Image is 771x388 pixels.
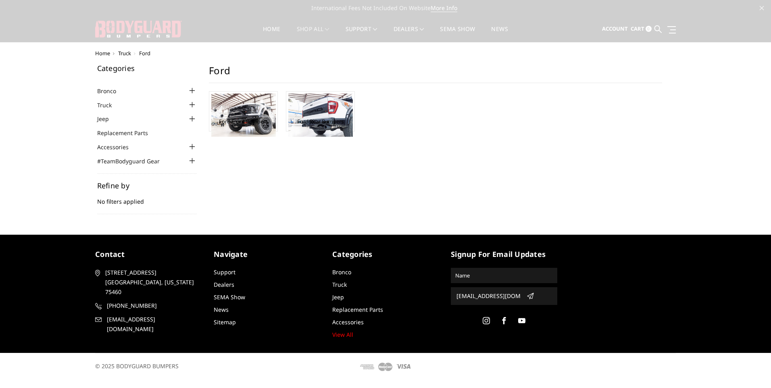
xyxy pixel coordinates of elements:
a: Replacement Parts [332,306,383,313]
a: Bronco [97,87,126,95]
a: shop all [297,26,329,42]
a: Ford Rear Bumpers [297,118,344,125]
a: Truck [332,281,347,288]
span: Cart [631,25,644,32]
a: Home [263,26,280,42]
a: Jeep [97,115,119,123]
a: #TeamBodyguard Gear [97,157,170,165]
a: Truck [118,50,131,57]
a: [PHONE_NUMBER] [95,301,202,311]
a: Account [602,18,628,40]
a: Replacement Parts [97,129,158,137]
h5: contact [95,249,202,260]
span: [STREET_ADDRESS] [GEOGRAPHIC_DATA], [US_STATE] 75460 [105,268,199,297]
span: [EMAIL_ADDRESS][DOMAIN_NAME] [107,315,200,334]
a: Sitemap [214,318,236,326]
a: Jeep [332,293,344,301]
a: Cart 0 [631,18,652,40]
a: Support [214,268,235,276]
a: Accessories [97,143,139,151]
img: BODYGUARD BUMPERS [95,21,182,38]
a: View All [332,331,353,338]
a: SEMA Show [440,26,475,42]
input: Name [452,269,556,282]
h5: Categories [97,65,197,72]
a: SEMA Show [214,293,245,301]
span: Ford [139,50,150,57]
h1: Ford [209,65,662,83]
span: © 2025 BODYGUARD BUMPERS [95,362,179,370]
a: Home [95,50,110,57]
a: More Info [431,4,457,12]
a: [EMAIL_ADDRESS][DOMAIN_NAME] [95,315,202,334]
h5: Categories [332,249,439,260]
a: Support [346,26,377,42]
a: News [491,26,508,42]
h5: Navigate [214,249,320,260]
span: [PHONE_NUMBER] [107,301,200,311]
h5: Refine by [97,182,197,189]
input: Email [453,290,523,302]
a: Truck [97,101,122,109]
span: Account [602,25,628,32]
a: News [214,306,229,313]
a: Dealers [394,26,424,42]
a: Ford Front Bumpers [219,118,268,125]
div: No filters applied [97,182,197,214]
a: Dealers [214,281,234,288]
a: Bronco [332,268,351,276]
span: 0 [646,26,652,32]
a: Accessories [332,318,364,326]
h5: signup for email updates [451,249,557,260]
